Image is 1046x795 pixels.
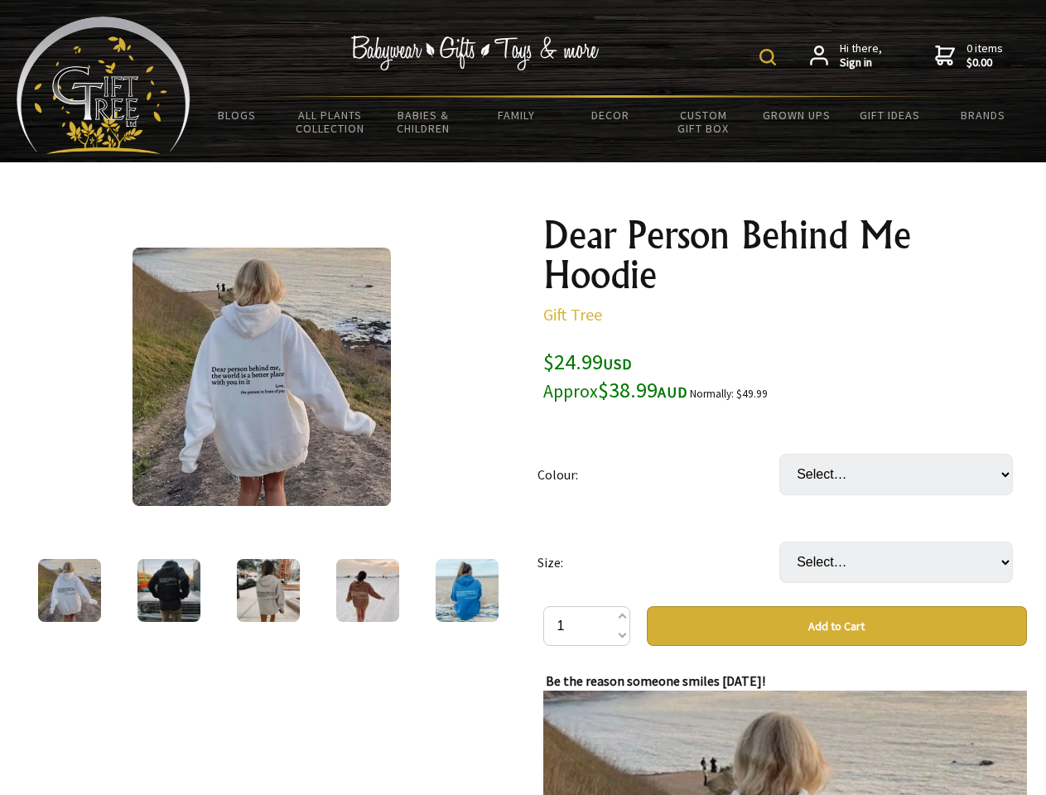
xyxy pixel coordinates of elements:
h1: Dear Person Behind Me Hoodie [543,215,1027,295]
img: Dear Person Behind Me Hoodie [137,559,200,622]
img: product search [759,49,776,65]
a: All Plants Collection [284,98,378,146]
td: Size: [537,518,779,606]
img: Dear Person Behind Me Hoodie [336,559,399,622]
img: Dear Person Behind Me Hoodie [38,559,101,622]
span: AUD [658,383,687,402]
img: Dear Person Behind Me Hoodie [133,248,391,506]
img: Dear Person Behind Me Hoodie [436,559,499,622]
strong: $0.00 [966,55,1003,70]
span: $24.99 $38.99 [543,348,687,403]
img: Babywear - Gifts - Toys & more [351,36,600,70]
a: Gift Tree [543,304,602,325]
small: Normally: $49.99 [690,387,768,401]
button: Add to Cart [647,606,1027,646]
strong: Sign in [840,55,882,70]
a: Babies & Children [377,98,470,146]
a: Brands [937,98,1030,132]
span: USD [603,354,632,373]
a: BLOGS [190,98,284,132]
span: Hi there, [840,41,882,70]
a: Family [470,98,564,132]
img: Babyware - Gifts - Toys and more... [17,17,190,154]
a: 0 items$0.00 [935,41,1003,70]
a: Grown Ups [750,98,843,132]
a: Hi there,Sign in [810,41,882,70]
td: Colour: [537,431,779,518]
span: 0 items [966,41,1003,70]
small: Approx [543,380,598,402]
a: Custom Gift Box [657,98,750,146]
a: Gift Ideas [843,98,937,132]
a: Decor [563,98,657,132]
img: Dear Person Behind Me Hoodie [237,559,300,622]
